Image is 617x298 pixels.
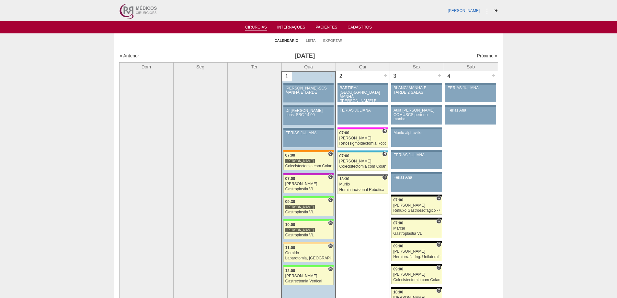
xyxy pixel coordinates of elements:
div: Laparotomia, [GEOGRAPHIC_DATA], Drenagem, Bridas VL [285,256,332,260]
div: Key: Brasil [283,265,334,267]
a: C 09:30 [PERSON_NAME] Gastroplastia VL [283,198,334,216]
div: Geraldo [285,251,332,255]
span: Consultório [328,174,333,179]
div: [PERSON_NAME] [393,272,440,277]
span: Hospital [328,243,333,248]
div: Key: Aviso [283,83,334,85]
div: Key: Blanc [391,195,442,197]
div: + [383,71,388,80]
span: Consultório [436,219,441,224]
span: Hospital [328,266,333,271]
div: Colecistectomia com Colangiografia VL [339,164,386,169]
a: Exportar [323,38,343,43]
i: Sair [494,9,497,13]
div: [PERSON_NAME] [285,205,315,209]
div: Gastroplastia VL [285,210,332,214]
div: Key: Blanc [391,264,442,266]
div: Key: Aviso [391,172,442,174]
div: [PERSON_NAME] [339,136,386,140]
div: FERIAS JULIANA [286,131,332,135]
div: Refluxo Gastroesofágico - Cirurgia VL [393,209,440,213]
div: Key: Aviso [283,128,334,130]
div: Marcal [393,226,440,231]
div: Gastrectomia Vertical [285,279,332,283]
div: [PERSON_NAME] [285,274,332,278]
div: Key: Aviso [391,127,442,129]
div: Gastroplastia VL [285,233,332,237]
div: Key: Brasil [283,196,334,198]
span: Consultório [382,175,387,180]
div: Colecistectomia com Colangiografia VL [285,164,332,168]
th: Qua [281,62,336,71]
div: Murilo [339,182,386,186]
a: H 07:00 [PERSON_NAME] Retossigmoidectomia Robótica [337,129,388,148]
span: 09:00 [393,244,403,248]
a: Murilo alphaville [391,129,442,147]
div: Dr [PERSON_NAME] cons. SBC 14:00 [286,109,332,117]
div: Ferias Ana [448,108,494,113]
div: Key: Aviso [337,105,388,107]
a: H 07:00 [PERSON_NAME] Colecistectomia com Colangiografia VL [337,152,388,171]
div: BARTIRA/ [GEOGRAPHIC_DATA] MANHÃ ([PERSON_NAME] E ANA)/ SANTA JOANA -TARDE [340,86,386,112]
div: Key: Aviso [391,83,442,85]
span: 07:00 [339,154,349,158]
th: Ter [227,62,281,71]
div: Ferias Ana [394,175,440,180]
div: Key: Maria Braido [283,173,334,175]
div: Herniorrafia Ing. Unilateral VL [393,255,440,259]
div: Key: Aviso [391,150,442,152]
div: Key: Aviso [445,83,496,85]
th: Qui [336,62,390,71]
th: Dom [119,62,173,71]
span: 10:00 [285,222,295,227]
div: FERIAS JULIANA [340,108,386,113]
div: Gastroplastia VL [285,187,332,191]
div: FERIAS JULIANA [394,153,440,157]
a: C 07:00 [PERSON_NAME] Refluxo Gastroesofágico - Cirurgia VL [391,197,442,215]
a: [PERSON_NAME]-SCS MANHÃ E TARDE [283,85,334,102]
div: Key: Aviso [445,105,496,107]
a: BARTIRA/ [GEOGRAPHIC_DATA] MANHÃ ([PERSON_NAME] E ANA)/ SANTA JOANA -TARDE [337,85,388,102]
div: Key: Neomater [337,150,388,152]
div: [PERSON_NAME] [393,203,440,208]
span: 09:30 [285,199,295,204]
span: Consultório [328,197,333,202]
a: H 10:00 [PERSON_NAME] Gastroplastia VL [283,221,334,239]
div: Key: Santa Catarina [337,174,388,176]
a: FERIAS JULIANA [283,130,334,147]
div: [PERSON_NAME] [285,159,315,163]
span: 07:00 [285,153,295,158]
span: Consultório [436,288,441,293]
a: FERIAS JULIANA [445,85,496,102]
div: BLANC/ MANHÃ E TARDE 2 SALAS [394,86,440,94]
a: Cirurgias [245,25,267,30]
div: + [437,71,442,80]
div: Key: Blanc [391,287,442,289]
a: [PERSON_NAME] [448,8,480,13]
a: Ferias Ana [391,174,442,192]
div: Colecistectomia com Colangiografia VL [393,278,440,282]
div: [PERSON_NAME] [285,182,332,186]
div: 2 [336,71,346,81]
div: Retossigmoidectomia Robótica [339,141,386,146]
div: 3 [390,71,400,81]
a: C 09:00 [PERSON_NAME] Colecistectomia com Colangiografia VL [391,266,442,284]
th: Seg [173,62,227,71]
a: FERIAS JULIANA [391,152,442,169]
a: Dr [PERSON_NAME] cons. SBC 14:00 [283,107,334,125]
a: FERIAS JULIANA [337,107,388,125]
th: Sáb [444,62,498,71]
a: « Anterior [120,53,139,58]
span: 07:00 [393,221,403,225]
div: Key: Aviso [283,105,334,107]
span: 11:00 [285,245,295,250]
div: Key: Brasil [283,219,334,221]
a: C 13:30 Murilo Hernia incisional Robótica [337,176,388,194]
a: C 09:00 [PERSON_NAME] Herniorrafia Ing. Unilateral VL [391,243,442,261]
span: 07:00 [285,176,295,181]
a: Aula [PERSON_NAME] COMUSCS período manha [391,107,442,125]
div: Murilo alphaville [394,131,440,135]
div: FERIAS JULIANA [448,86,494,90]
div: Key: Blanc [391,218,442,220]
div: + [328,72,334,80]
